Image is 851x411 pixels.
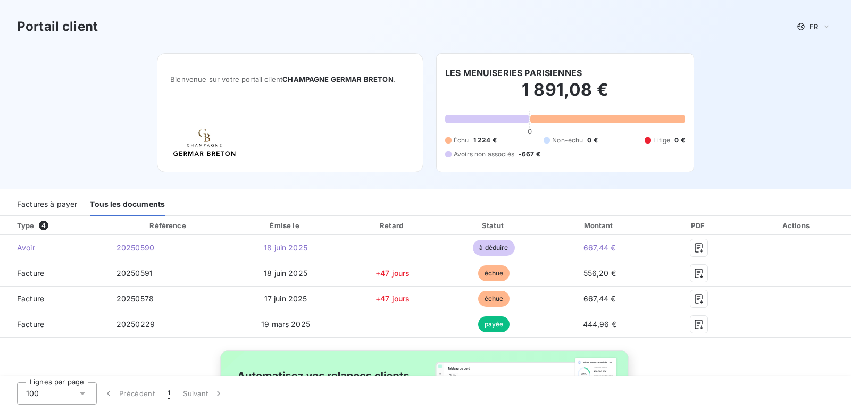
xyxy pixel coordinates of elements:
span: CHAMPAGNE GERMAR BRETON [282,75,393,83]
span: 667,44 € [583,243,615,252]
span: 20250591 [116,269,153,278]
span: Facture [9,319,99,330]
div: Statut [446,220,541,231]
span: 1 [168,388,170,399]
span: 444,96 € [583,320,616,329]
span: 1 224 € [473,136,497,145]
span: 4 [39,221,48,230]
span: Avoir [9,242,99,253]
span: Bienvenue sur votre portail client . [170,75,410,83]
span: 18 juin 2025 [264,243,307,252]
div: Montant [546,220,653,231]
span: 19 mars 2025 [261,320,310,329]
span: Avoirs non associés [454,149,514,159]
div: Type [11,220,106,231]
div: Retard [344,220,442,231]
div: Tous les documents [90,194,165,216]
span: 20250590 [116,243,154,252]
span: +47 jours [376,294,410,303]
h2: 1 891,08 € [445,79,685,111]
span: FR [810,22,818,31]
span: Litige [653,136,670,145]
span: à déduire [473,240,514,256]
div: Référence [149,221,186,230]
span: 667,44 € [583,294,615,303]
span: +47 jours [376,269,410,278]
div: Factures à payer [17,194,77,216]
div: Émise le [232,220,339,231]
span: échue [478,291,510,307]
img: Company logo [170,127,238,159]
span: Échu [454,136,469,145]
button: Précédent [97,382,161,405]
span: Facture [9,293,99,304]
span: 17 juin 2025 [264,294,307,303]
button: Suivant [177,382,230,405]
span: 0 [528,127,532,136]
button: 1 [161,382,177,405]
span: Facture [9,268,99,279]
div: PDF [657,220,741,231]
div: Actions [745,220,849,231]
span: 556,20 € [583,269,616,278]
h6: LES MENUISERIES PARISIENNES [445,66,582,79]
span: 100 [26,388,39,399]
span: 0 € [587,136,597,145]
span: payée [478,316,510,332]
span: -667 € [519,149,540,159]
span: Non-échu [552,136,583,145]
span: 0 € [674,136,685,145]
span: 18 juin 2025 [264,269,307,278]
span: 20250229 [116,320,155,329]
span: 20250578 [116,294,154,303]
h3: Portail client [17,17,98,36]
span: échue [478,265,510,281]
